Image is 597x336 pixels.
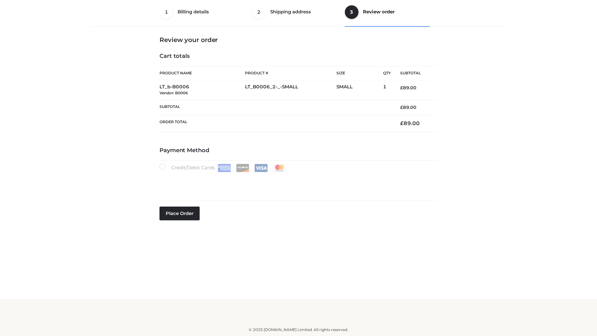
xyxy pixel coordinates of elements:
bdi: 89.00 [400,85,416,91]
label: Credit/Debit Cards [160,164,287,172]
td: 1 [383,80,391,100]
img: Mastercard [273,164,286,172]
bdi: 89.00 [400,105,416,110]
th: Product Name [160,66,245,80]
h3: Review your order [160,36,437,44]
th: Qty [383,66,391,80]
img: Amex [218,164,231,172]
th: Size [336,66,380,80]
td: LT_B0006_2-_-SMALL [245,80,336,100]
img: Discover [236,164,249,172]
td: LT_b-B0006 [160,80,245,100]
h4: Cart totals [160,53,437,60]
iframe: Secure payment input frame [158,171,436,194]
h4: Payment Method [160,147,437,154]
button: Place order [160,207,200,220]
td: SMALL [336,80,383,100]
span: £ [400,120,404,126]
span: £ [400,105,403,110]
th: Subtotal [160,100,391,115]
span: £ [400,85,403,91]
bdi: 89.00 [400,120,420,126]
th: Order Total [160,115,391,132]
div: © 2025 [DOMAIN_NAME] Limited. All rights reserved. [92,327,505,333]
th: Subtotal [391,66,437,80]
small: Vendor: B0006 [160,91,188,95]
th: Product # [245,66,336,80]
img: Visa [254,164,268,172]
